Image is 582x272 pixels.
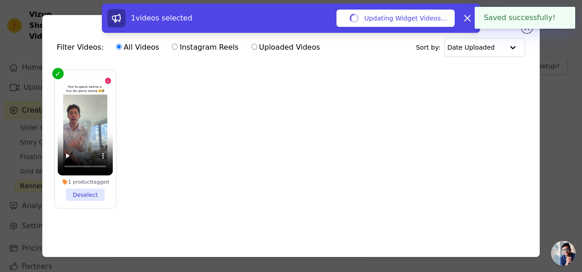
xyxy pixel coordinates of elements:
label: Uploaded Videos [251,41,321,53]
label: Instagram Reels [171,41,239,53]
button: Close [556,12,566,23]
label: All Videos [115,41,160,53]
div: Saved successfully! [475,7,575,29]
div: Filter Videos: [57,37,325,58]
button: Updating Widget Videos... [336,10,455,27]
div: Sort by: [416,38,526,57]
span: 1 videos selected [131,14,192,22]
div: 1 product tagged [58,179,113,185]
a: Open chat [551,241,576,266]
